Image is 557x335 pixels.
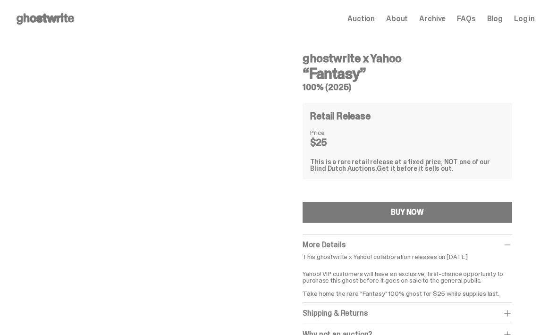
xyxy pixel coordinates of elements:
p: This ghostwrite x Yahoo! collaboration releases on [DATE]. [303,253,512,260]
h4: ghostwrite x Yahoo [303,53,512,64]
a: FAQs [457,15,475,23]
a: Blog [487,15,503,23]
a: Archive [419,15,446,23]
button: BUY NOW [303,202,512,223]
div: BUY NOW [391,209,424,216]
div: Shipping & Returns [303,309,512,318]
dd: $25 [310,138,357,147]
a: About [386,15,408,23]
h3: “Fantasy” [303,66,512,81]
dt: Price [310,129,357,136]
a: Log in [514,15,535,23]
div: This is a rare retail release at a fixed price, NOT one of our Blind Dutch Auctions. [310,159,505,172]
h4: Retail Release [310,111,370,121]
p: Yahoo! VIP customers will have an exclusive, first-chance opportunity to purchase this ghost befo... [303,264,512,297]
span: Get it before it sells out. [377,164,453,173]
span: More Details [303,240,345,250]
a: Auction [347,15,375,23]
h5: 100% (2025) [303,83,512,92]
